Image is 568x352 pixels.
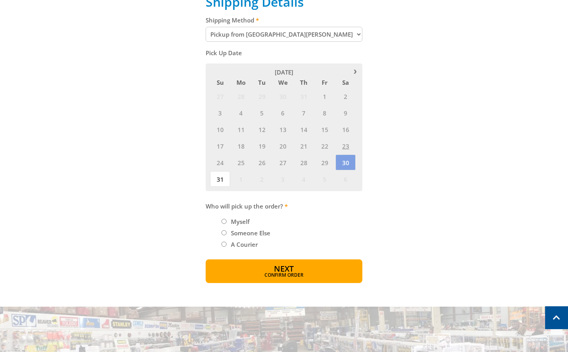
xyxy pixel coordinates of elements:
[210,77,230,88] span: Su
[336,155,356,170] span: 30
[221,219,227,224] input: Please select who will pick up the order.
[252,88,272,104] span: 29
[336,121,356,137] span: 16
[315,171,335,187] span: 5
[210,138,230,154] span: 17
[294,155,314,170] span: 28
[275,68,293,76] span: [DATE]
[294,121,314,137] span: 14
[223,273,345,278] span: Confirm order
[315,105,335,121] span: 8
[274,263,294,274] span: Next
[336,105,356,121] span: 9
[210,155,230,170] span: 24
[315,121,335,137] span: 15
[273,155,293,170] span: 27
[231,171,251,187] span: 1
[273,171,293,187] span: 3
[315,77,335,88] span: Fr
[273,77,293,88] span: We
[252,77,272,88] span: Tu
[294,105,314,121] span: 7
[294,138,314,154] span: 21
[336,138,356,154] span: 23
[336,171,356,187] span: 6
[252,105,272,121] span: 5
[231,138,251,154] span: 18
[221,242,227,247] input: Please select who will pick up the order.
[273,105,293,121] span: 6
[252,138,272,154] span: 19
[336,88,356,104] span: 2
[252,171,272,187] span: 2
[252,155,272,170] span: 26
[231,105,251,121] span: 4
[252,121,272,137] span: 12
[210,171,230,187] span: 31
[315,138,335,154] span: 22
[210,121,230,137] span: 10
[294,171,314,187] span: 4
[228,238,261,251] label: A Courier
[231,155,251,170] span: 25
[294,88,314,104] span: 31
[273,88,293,104] span: 30
[221,230,227,235] input: Please select who will pick up the order.
[228,215,252,228] label: Myself
[231,121,251,137] span: 11
[206,259,362,283] button: Next Confirm order
[273,121,293,137] span: 13
[206,15,362,25] label: Shipping Method
[228,226,273,240] label: Someone Else
[315,88,335,104] span: 1
[206,201,362,211] label: Who will pick up the order?
[336,77,356,88] span: Sa
[206,48,362,58] label: Pick Up Date
[231,77,251,88] span: Mo
[273,138,293,154] span: 20
[210,88,230,104] span: 27
[210,105,230,121] span: 3
[315,155,335,170] span: 29
[294,77,314,88] span: Th
[231,88,251,104] span: 28
[206,27,362,42] select: Please select a shipping method.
